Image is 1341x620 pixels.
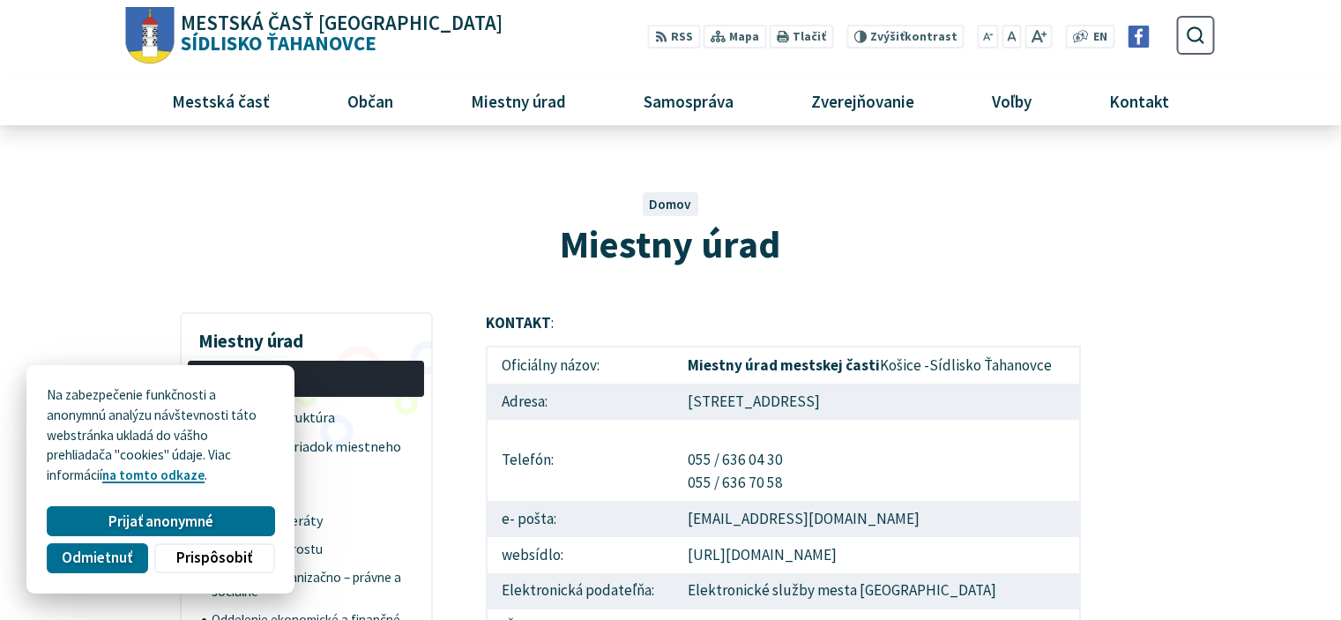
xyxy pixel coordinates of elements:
span: Mapa [729,28,759,47]
a: Zverejňovanie [779,77,947,124]
span: Kancelária starostu [212,535,414,564]
a: RSS [648,25,700,49]
button: Nastaviť pôvodnú veľkosť písma [1002,25,1021,49]
button: Prispôsobiť [154,543,274,573]
span: Oddelenie organizačno – právne a sociálne [212,564,414,607]
span: Prispôsobiť [176,549,252,567]
a: 055 / 636 04 30 [688,450,783,469]
span: Miestny úrad [464,77,572,124]
a: Kancelária starostu [202,535,425,564]
a: na tomto odkaze [102,467,205,483]
button: Zvýšiťkontrast [846,25,964,49]
td: [EMAIL_ADDRESS][DOMAIN_NAME] [674,501,1080,537]
span: Prednosta MÚ [198,477,414,506]
span: Voľby [986,77,1039,124]
span: Miestny úrad [560,220,780,268]
span: Tlačiť [793,30,826,44]
span: Zverejňovanie [804,77,920,124]
span: Organizačná štruktúra [198,403,414,432]
a: Oddelenie organizačno – právne a sociálne [202,564,425,607]
a: Organizačná štruktúra [188,403,424,432]
p: Na zabezpečenie funkčnosti a anonymnú analýzu návštevnosti táto webstránka ukladá do vášho prehli... [47,385,274,486]
img: Prejsť na domovskú stránku [126,7,175,64]
span: EN [1093,28,1107,47]
button: Odmietnuť [47,543,147,573]
a: Štruktúra [188,361,424,397]
h3: Miestny úrad [188,317,424,355]
strong: KONTAKT [486,313,551,332]
a: Elektronické služby mesta [GEOGRAPHIC_DATA] [688,580,996,600]
button: Tlačiť [770,25,833,49]
a: Mapa [704,25,766,49]
span: RSS [671,28,693,47]
td: Elektronická podateľňa: [487,573,674,609]
button: Prijať anonymné [47,506,274,536]
a: EN [1089,28,1113,47]
button: Zmenšiť veľkosť písma [978,25,999,49]
a: Oddelenia a referáty [188,506,424,535]
td: e- pošta: [487,501,674,537]
span: Kontakt [1103,77,1176,124]
td: [STREET_ADDRESS] [674,384,1080,420]
p: : [486,312,1081,335]
span: Odmietnuť [62,549,132,567]
a: Miestny úrad [438,77,598,124]
a: Kontakt [1077,77,1202,124]
span: Organizačný poriadok miestneho úradu [198,432,414,477]
td: websídlo: [487,537,674,573]
span: kontrast [870,30,957,44]
a: Domov [649,196,691,213]
td: Košice -Sídlisko Ťahanovce [674,347,1080,384]
span: Občan [340,77,399,124]
a: Logo Sídlisko Ťahanovce, prejsť na domovskú stránku. [126,7,503,64]
a: Občan [315,77,425,124]
a: Voľby [960,77,1064,124]
span: Mestská časť [GEOGRAPHIC_DATA] [181,13,503,34]
a: 055 / 636 70 58 [688,473,783,492]
span: Zvýšiť [870,29,905,44]
strong: Miestny úrad mestskej časti [688,355,880,375]
a: Organizačný poriadok miestneho úradu [188,432,424,477]
span: Oddelenia a referáty [198,506,414,535]
img: Prejsť na Facebook stránku [1128,26,1150,48]
td: Adresa: [487,384,674,420]
td: [URL][DOMAIN_NAME] [674,537,1080,573]
a: Mestská časť [139,77,302,124]
td: Oficiálny názov: [487,347,674,384]
button: Zväčšiť veľkosť písma [1024,25,1052,49]
span: Štruktúra [198,364,414,393]
td: Telefón: [487,420,674,501]
span: Samospráva [637,77,740,124]
span: Sídlisko Ťahanovce [175,13,503,54]
span: Prijať anonymné [108,512,213,531]
span: Mestská časť [165,77,276,124]
a: Samospráva [612,77,766,124]
a: Prednosta MÚ [188,477,424,506]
